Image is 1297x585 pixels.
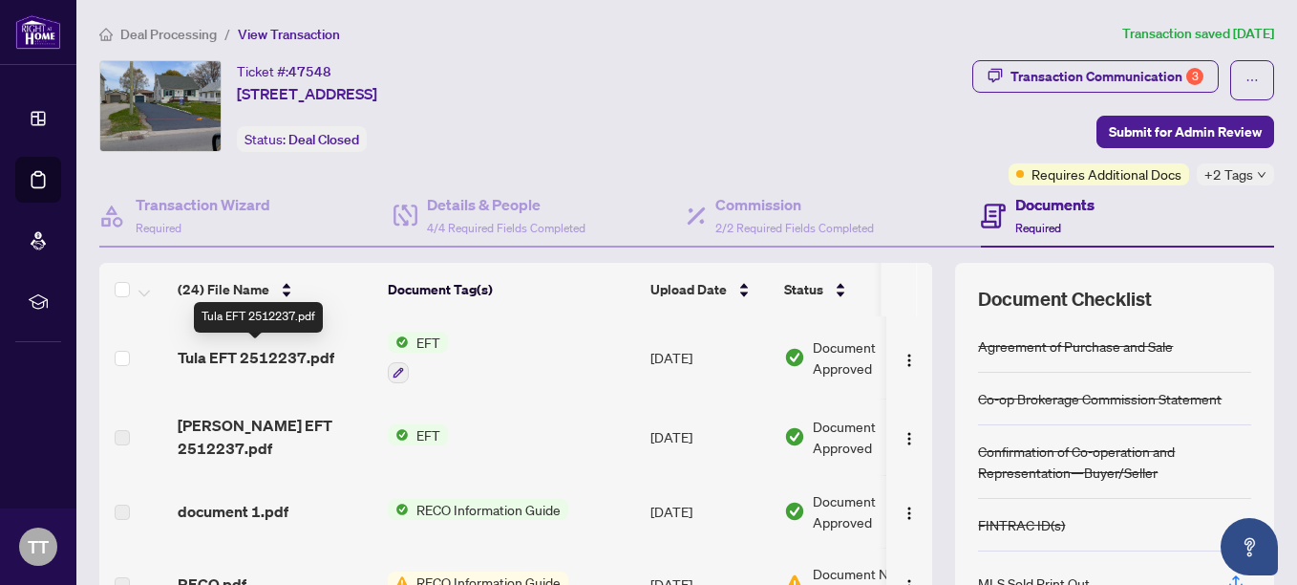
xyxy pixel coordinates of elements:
[409,332,448,353] span: EFT
[1015,221,1061,235] span: Required
[288,63,331,80] span: 47548
[813,336,931,379] span: Document Approved
[237,126,367,152] div: Status:
[170,263,380,316] th: (24) File Name
[99,28,113,41] span: home
[902,431,917,446] img: Logo
[388,499,568,520] button: Status IconRECO Information Guide
[388,424,448,445] button: Status IconEFT
[288,131,359,148] span: Deal Closed
[978,441,1251,483] div: Confirmation of Co-operation and Representation—Buyer/Seller
[100,61,221,151] img: IMG-E12247392_1.jpg
[15,14,61,50] img: logo
[894,496,925,527] button: Logo
[427,193,585,216] h4: Details & People
[388,499,409,520] img: Status Icon
[972,60,1219,93] button: Transaction Communication3
[813,490,931,532] span: Document Approved
[902,506,917,521] img: Logo
[409,424,448,445] span: EFT
[427,221,585,235] span: 4/4 Required Fields Completed
[1204,163,1253,185] span: +2 Tags
[715,193,874,216] h4: Commission
[224,23,230,45] li: /
[978,286,1152,313] span: Document Checklist
[776,263,939,316] th: Status
[978,336,1173,357] div: Agreement of Purchase and Sale
[380,263,643,316] th: Document Tag(s)
[388,332,409,353] img: Status Icon
[784,501,805,522] img: Document Status
[784,426,805,447] img: Document Status
[1010,61,1203,92] div: Transaction Communication
[409,499,568,520] span: RECO Information Guide
[178,414,372,460] span: [PERSON_NAME] EFT 2512237.pdf
[28,533,49,560] span: TT
[178,279,269,300] span: (24) File Name
[650,279,727,300] span: Upload Date
[136,221,181,235] span: Required
[978,388,1222,409] div: Co-op Brokerage Commission Statement
[643,263,776,316] th: Upload Date
[894,342,925,373] button: Logo
[894,422,925,452] button: Logo
[1186,68,1203,85] div: 3
[120,26,217,43] span: Deal Processing
[1109,117,1262,147] span: Submit for Admin Review
[784,347,805,368] img: Document Status
[237,82,377,105] span: [STREET_ADDRESS]
[178,346,334,369] span: Tula EFT 2512237.pdf
[1257,170,1266,180] span: down
[1096,116,1274,148] button: Submit for Admin Review
[784,279,823,300] span: Status
[194,302,323,333] div: Tula EFT 2512237.pdf
[178,500,288,523] span: document 1.pdf
[388,332,448,383] button: Status IconEFT
[1122,23,1274,45] article: Transaction saved [DATE]
[1245,74,1259,87] span: ellipsis
[715,221,874,235] span: 2/2 Required Fields Completed
[388,424,409,445] img: Status Icon
[1221,518,1278,575] button: Open asap
[813,416,931,458] span: Document Approved
[237,60,331,82] div: Ticket #:
[902,353,917,368] img: Logo
[1015,193,1095,216] h4: Documents
[643,399,776,475] td: [DATE]
[1031,163,1181,184] span: Requires Additional Docs
[238,26,340,43] span: View Transaction
[643,316,776,399] td: [DATE]
[136,193,270,216] h4: Transaction Wizard
[978,514,1065,535] div: FINTRAC ID(s)
[643,475,776,548] td: [DATE]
